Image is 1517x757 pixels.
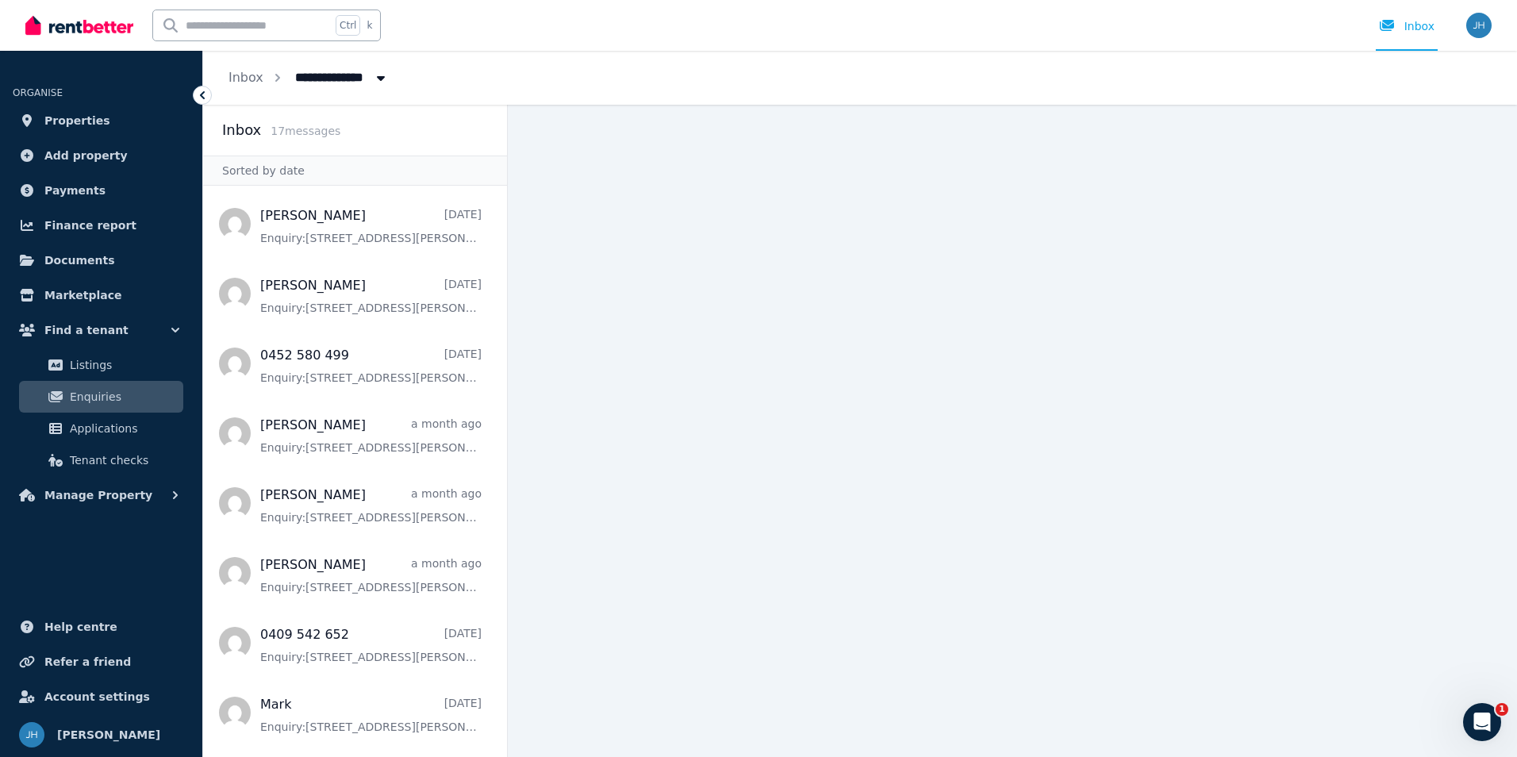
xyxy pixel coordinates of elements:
span: Refer a friend [44,652,131,671]
a: Tenant checks [19,444,183,476]
span: [PERSON_NAME] [57,725,160,744]
span: Account settings [44,687,150,706]
a: Inbox [229,70,263,85]
span: Tenant checks [70,451,177,470]
a: Listings [19,349,183,381]
a: [PERSON_NAME]a month agoEnquiry:[STREET_ADDRESS][PERSON_NAME]. [260,486,482,525]
a: 0452 580 499[DATE]Enquiry:[STREET_ADDRESS][PERSON_NAME]. [260,346,482,386]
div: Inbox [1379,18,1434,34]
a: Mark[DATE]Enquiry:[STREET_ADDRESS][PERSON_NAME]. [260,695,482,735]
span: Properties [44,111,110,130]
a: Documents [13,244,190,276]
a: Marketplace [13,279,190,311]
span: Add property [44,146,128,165]
a: Add property [13,140,190,171]
span: Manage Property [44,486,152,505]
img: Jana Haida [19,722,44,747]
nav: Breadcrumb [203,51,414,105]
div: Sorted by date [203,156,507,186]
span: 1 [1496,703,1508,716]
span: Applications [70,419,177,438]
span: 17 message s [271,125,340,137]
span: Enquiries [70,387,177,406]
a: Refer a friend [13,646,190,678]
h2: Inbox [222,119,261,141]
a: Account settings [13,681,190,713]
a: Finance report [13,209,190,241]
iframe: Intercom live chat [1463,703,1501,741]
span: Help centre [44,617,117,636]
a: Help centre [13,611,190,643]
a: Enquiries [19,381,183,413]
span: Listings [70,355,177,375]
span: Ctrl [336,15,360,36]
a: [PERSON_NAME][DATE]Enquiry:[STREET_ADDRESS][PERSON_NAME]. [260,276,482,316]
a: [PERSON_NAME][DATE]Enquiry:[STREET_ADDRESS][PERSON_NAME]. [260,206,482,246]
a: Applications [19,413,183,444]
button: Manage Property [13,479,190,511]
button: Find a tenant [13,314,190,346]
img: Jana Haida [1466,13,1492,38]
a: Properties [13,105,190,136]
span: Finance report [44,216,136,235]
a: 0409 542 652[DATE]Enquiry:[STREET_ADDRESS][PERSON_NAME]. [260,625,482,665]
span: k [367,19,372,32]
a: Payments [13,175,190,206]
span: Documents [44,251,115,270]
span: Find a tenant [44,321,129,340]
span: Payments [44,181,106,200]
a: [PERSON_NAME]a month agoEnquiry:[STREET_ADDRESS][PERSON_NAME]. [260,555,482,595]
img: RentBetter [25,13,133,37]
span: ORGANISE [13,87,63,98]
a: [PERSON_NAME]a month agoEnquiry:[STREET_ADDRESS][PERSON_NAME]. [260,416,482,455]
nav: Message list [203,186,507,757]
span: Marketplace [44,286,121,305]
